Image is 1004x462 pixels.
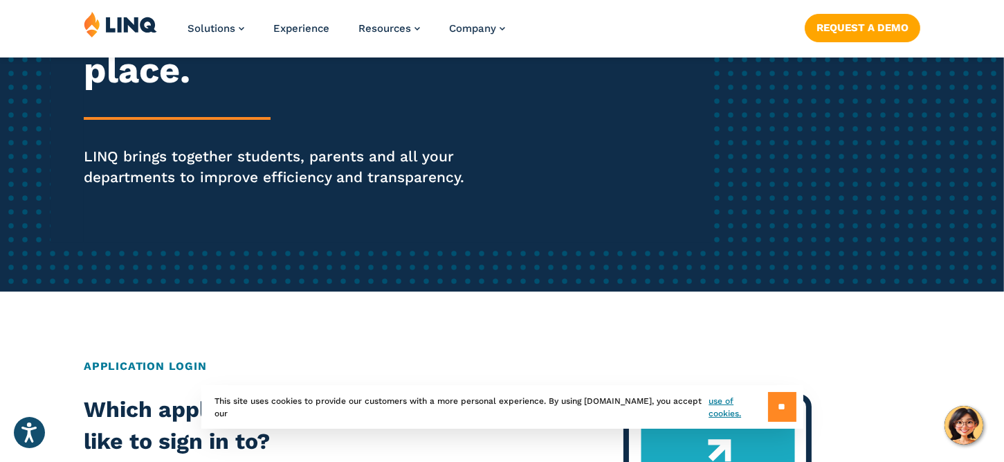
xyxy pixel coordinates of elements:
[201,385,803,429] div: This site uses cookies to provide our customers with a more personal experience. By using [DOMAIN...
[449,22,505,35] a: Company
[188,11,505,57] nav: Primary Navigation
[805,11,920,42] nav: Button Navigation
[273,22,329,35] a: Experience
[84,358,920,375] h2: Application Login
[84,146,471,188] p: LINQ brings together students, parents and all your departments to improve efficiency and transpa...
[84,11,157,37] img: LINQ | K‑12 Software
[449,22,496,35] span: Company
[188,22,244,35] a: Solutions
[944,406,983,445] button: Hello, have a question? Let’s chat.
[709,395,767,420] a: use of cookies.
[358,22,411,35] span: Resources
[84,394,418,457] h2: Which application would you like to sign in to?
[358,22,420,35] a: Resources
[805,14,920,42] a: Request a Demo
[188,22,235,35] span: Solutions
